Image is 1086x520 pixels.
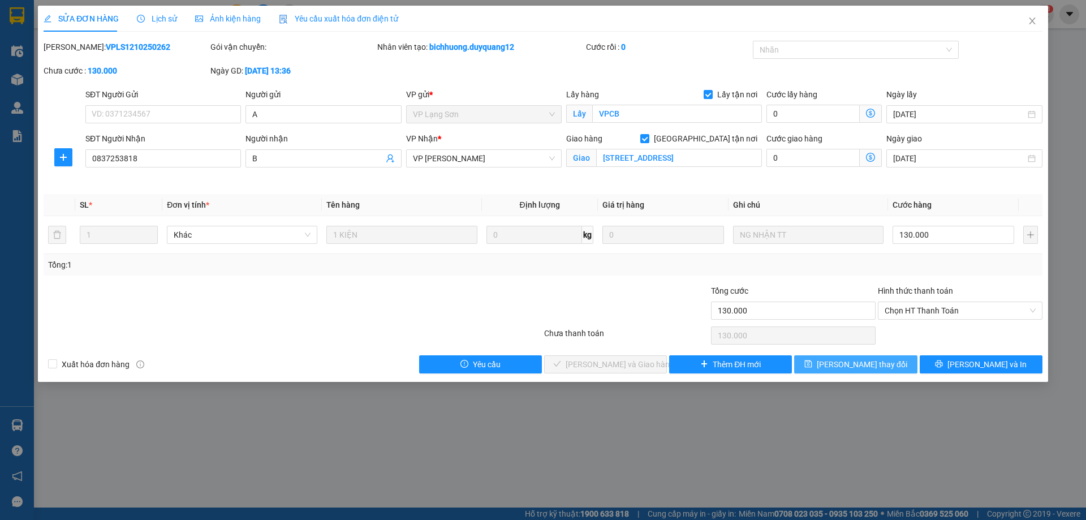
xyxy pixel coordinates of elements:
[566,90,599,99] span: Lấy hàng
[893,108,1025,121] input: Ngày lấy
[44,14,119,23] span: SỬA ĐƠN HÀNG
[766,149,860,167] input: Cước giao hàng
[543,327,710,347] div: Chưa thanh toán
[729,194,888,216] th: Ghi chú
[473,358,501,371] span: Yêu cầu
[279,14,398,23] span: Yêu cầu xuất hóa đơn điện tử
[174,226,311,243] span: Khác
[700,360,708,369] span: plus
[586,41,751,53] div: Cước rồi :
[326,200,360,209] span: Tên hàng
[566,149,596,167] span: Giao
[794,355,917,373] button: save[PERSON_NAME] thay đổi
[886,134,922,143] label: Ngày giao
[649,132,762,145] span: [GEOGRAPHIC_DATA] tận nơi
[1028,16,1037,25] span: close
[920,355,1042,373] button: printer[PERSON_NAME] và In
[85,88,241,101] div: SĐT Người Gửi
[210,65,375,77] div: Ngày GD:
[947,358,1027,371] span: [PERSON_NAME] và In
[602,200,644,209] span: Giá trị hàng
[713,88,762,101] span: Lấy tận nơi
[44,65,208,77] div: Chưa cước :
[866,109,875,118] span: dollar-circle
[210,41,375,53] div: Gói vận chuyển:
[167,200,209,209] span: Đơn vị tính
[386,154,395,163] span: user-add
[413,150,555,167] span: VP Minh Khai
[195,15,203,23] span: picture
[419,355,542,373] button: exclamation-circleYêu cầu
[733,226,884,244] input: Ghi Chú
[195,14,261,23] span: Ảnh kiện hàng
[566,105,592,123] span: Lấy
[460,360,468,369] span: exclamation-circle
[44,41,208,53] div: [PERSON_NAME]:
[136,360,144,368] span: info-circle
[406,88,562,101] div: VP gửi
[377,41,584,53] div: Nhân viên tạo:
[713,358,761,371] span: Thêm ĐH mới
[1016,6,1048,37] button: Close
[866,153,875,162] span: dollar-circle
[582,226,593,244] span: kg
[935,360,943,369] span: printer
[245,66,291,75] b: [DATE] 13:36
[878,286,953,295] label: Hình thức thanh toán
[596,149,762,167] input: Giao tận nơi
[621,42,626,51] b: 0
[48,259,419,271] div: Tổng: 1
[766,90,817,99] label: Cước lấy hàng
[55,153,72,162] span: plus
[137,15,145,23] span: clock-circle
[566,134,602,143] span: Giao hàng
[326,226,477,244] input: VD: Bàn, Ghế
[520,200,560,209] span: Định lượng
[804,360,812,369] span: save
[413,106,555,123] span: VP Lạng Sơn
[137,14,177,23] span: Lịch sử
[245,88,401,101] div: Người gửi
[817,358,907,371] span: [PERSON_NAME] thay đổi
[893,200,932,209] span: Cước hàng
[766,134,822,143] label: Cước giao hàng
[592,105,762,123] input: Lấy tận nơi
[711,286,748,295] span: Tổng cước
[1023,226,1038,244] button: plus
[669,355,792,373] button: plusThêm ĐH mới
[544,355,667,373] button: check[PERSON_NAME] và Giao hàng
[893,152,1025,165] input: Ngày giao
[279,15,288,24] img: icon
[429,42,514,51] b: bichhuong.duyquang12
[886,90,917,99] label: Ngày lấy
[106,42,170,51] b: VPLS1210250262
[602,226,724,244] input: 0
[85,132,241,145] div: SĐT Người Nhận
[88,66,117,75] b: 130.000
[245,132,401,145] div: Người nhận
[44,15,51,23] span: edit
[54,148,72,166] button: plus
[80,200,89,209] span: SL
[766,105,860,123] input: Cước lấy hàng
[406,134,438,143] span: VP Nhận
[885,302,1036,319] span: Chọn HT Thanh Toán
[48,226,66,244] button: delete
[57,358,134,371] span: Xuất hóa đơn hàng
